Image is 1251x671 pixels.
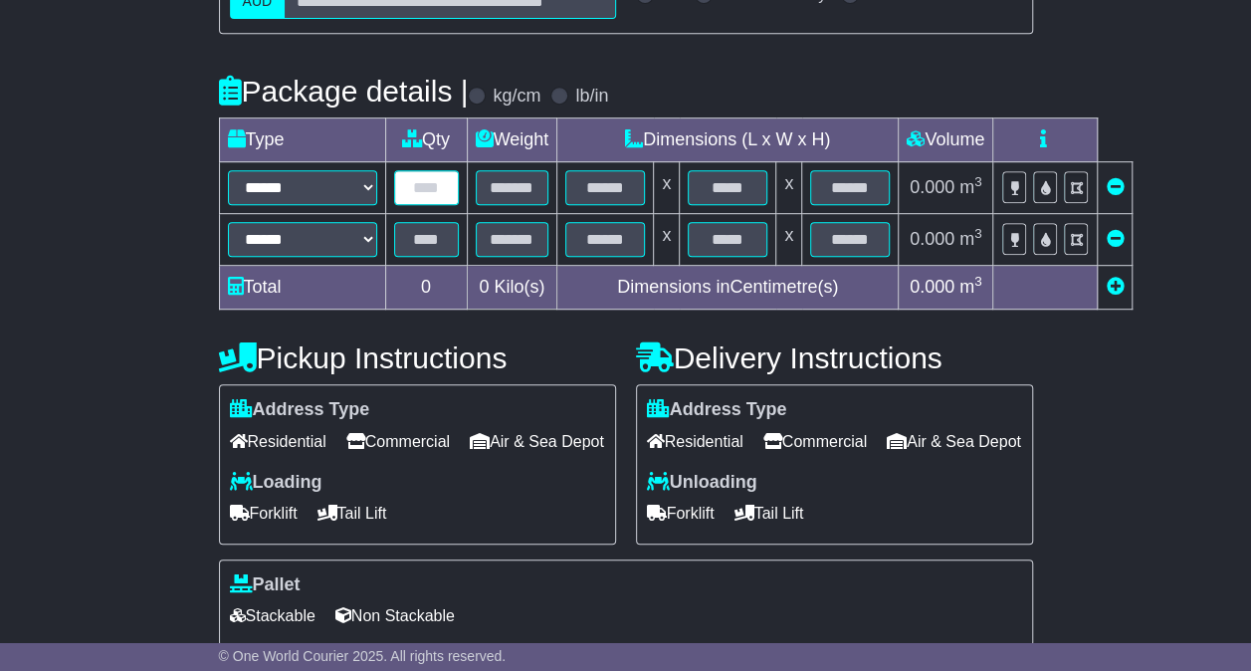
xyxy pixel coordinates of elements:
[959,229,982,249] span: m
[1106,277,1124,297] a: Add new item
[974,174,982,189] sup: 3
[910,277,954,297] span: 0.000
[557,118,899,162] td: Dimensions (L x W x H)
[467,118,557,162] td: Weight
[385,118,467,162] td: Qty
[647,498,715,529] span: Forklift
[230,472,322,494] label: Loading
[317,498,387,529] span: Tail Lift
[219,266,385,310] td: Total
[230,426,326,457] span: Residential
[335,600,455,631] span: Non Stackable
[493,86,540,108] label: kg/cm
[899,118,993,162] td: Volume
[385,266,467,310] td: 0
[467,266,557,310] td: Kilo(s)
[219,75,469,108] h4: Package details |
[470,426,604,457] span: Air & Sea Depot
[959,277,982,297] span: m
[219,118,385,162] td: Type
[230,498,298,529] span: Forklift
[647,472,757,494] label: Unloading
[219,341,616,374] h4: Pickup Instructions
[974,274,982,289] sup: 3
[1106,229,1124,249] a: Remove this item
[763,426,867,457] span: Commercial
[887,426,1021,457] span: Air & Sea Depot
[910,177,954,197] span: 0.000
[557,266,899,310] td: Dimensions in Centimetre(s)
[219,648,507,664] span: © One World Courier 2025. All rights reserved.
[647,399,787,421] label: Address Type
[1106,177,1124,197] a: Remove this item
[776,162,802,214] td: x
[910,229,954,249] span: 0.000
[734,498,804,529] span: Tail Lift
[479,277,489,297] span: 0
[636,341,1033,374] h4: Delivery Instructions
[575,86,608,108] label: lb/in
[346,426,450,457] span: Commercial
[654,162,680,214] td: x
[230,574,301,596] label: Pallet
[974,226,982,241] sup: 3
[647,426,743,457] span: Residential
[230,600,315,631] span: Stackable
[230,399,370,421] label: Address Type
[654,214,680,266] td: x
[959,177,982,197] span: m
[776,214,802,266] td: x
